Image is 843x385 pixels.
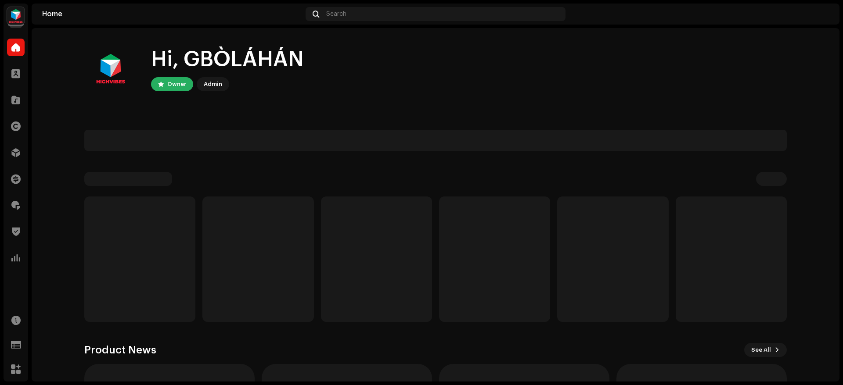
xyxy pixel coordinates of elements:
h3: Product News [84,343,156,357]
img: 94ca2371-0b49-4ecc-bbe7-55fea9fd24fd [815,7,829,21]
div: Home [42,11,302,18]
span: See All [751,341,771,359]
div: Admin [204,79,222,89]
div: Hi, GBÒLÁHÁN [151,46,304,74]
span: Search [326,11,346,18]
img: 94ca2371-0b49-4ecc-bbe7-55fea9fd24fd [84,42,137,95]
img: feab3aad-9b62-475c-8caf-26f15a9573ee [7,7,25,25]
button: See All [744,343,787,357]
div: Owner [167,79,186,89]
